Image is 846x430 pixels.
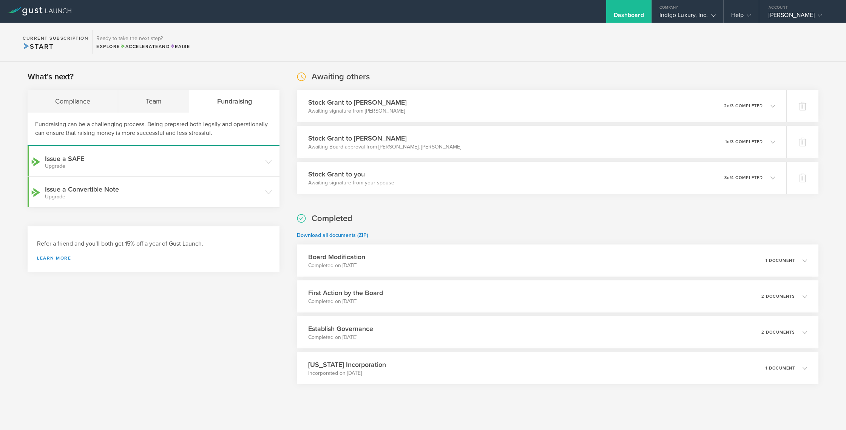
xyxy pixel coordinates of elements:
div: Indigo Luxury, Inc. [659,11,716,23]
em: of [727,139,731,144]
span: Start [23,42,53,51]
h3: Stock Grant to [PERSON_NAME] [308,97,407,107]
p: 1 document [766,258,795,263]
h3: Stock Grant to you [308,169,394,179]
p: 2 documents [761,330,795,334]
span: Accelerate [120,44,159,49]
p: Awaiting signature from your spouse [308,179,394,187]
h3: Ready to take the next step? [96,36,190,41]
h2: Completed [312,213,352,224]
h3: Issue a SAFE [45,154,261,169]
h3: Board Modification [308,252,365,262]
h3: [US_STATE] Incorporation [308,360,386,370]
h2: Awaiting others [312,71,370,82]
h2: What's next? [28,71,74,82]
a: Learn more [37,256,270,260]
div: Explore [96,43,190,50]
p: Awaiting signature from [PERSON_NAME] [308,107,407,115]
h3: Stock Grant to [PERSON_NAME] [308,133,461,143]
p: Incorporated on [DATE] [308,370,386,377]
em: of [727,104,731,108]
p: Completed on [DATE] [308,334,373,341]
h3: Refer a friend and you'll both get 15% off a year of Gust Launch. [37,240,270,248]
div: [PERSON_NAME] [769,11,833,23]
div: Fundraising [190,90,279,113]
p: Completed on [DATE] [308,298,383,305]
p: 2 3 completed [724,104,763,108]
h3: First Action by the Board [308,288,383,298]
span: Raise [170,44,190,49]
p: 1 document [766,366,795,370]
p: 2 documents [761,294,795,299]
p: 1 3 completed [725,140,763,144]
div: Fundraising can be a challenging process. Being prepared both legally and operationally can ensur... [28,113,279,146]
h2: Current Subscription [23,36,88,40]
a: Download all documents (ZIP) [297,232,368,238]
div: Dashboard [614,11,644,23]
span: and [120,44,170,49]
div: Compliance [28,90,118,113]
small: Upgrade [45,164,261,169]
div: Help [731,11,751,23]
div: Team [118,90,190,113]
small: Upgrade [45,194,261,200]
div: Ready to take the next step?ExploreAccelerateandRaise [92,30,194,54]
em: of [727,175,731,180]
p: Completed on [DATE] [308,262,365,269]
h3: Issue a Convertible Note [45,184,261,200]
h3: Establish Governance [308,324,373,334]
p: Awaiting Board approval from [PERSON_NAME], [PERSON_NAME] [308,143,461,151]
p: 3 4 completed [724,176,763,180]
